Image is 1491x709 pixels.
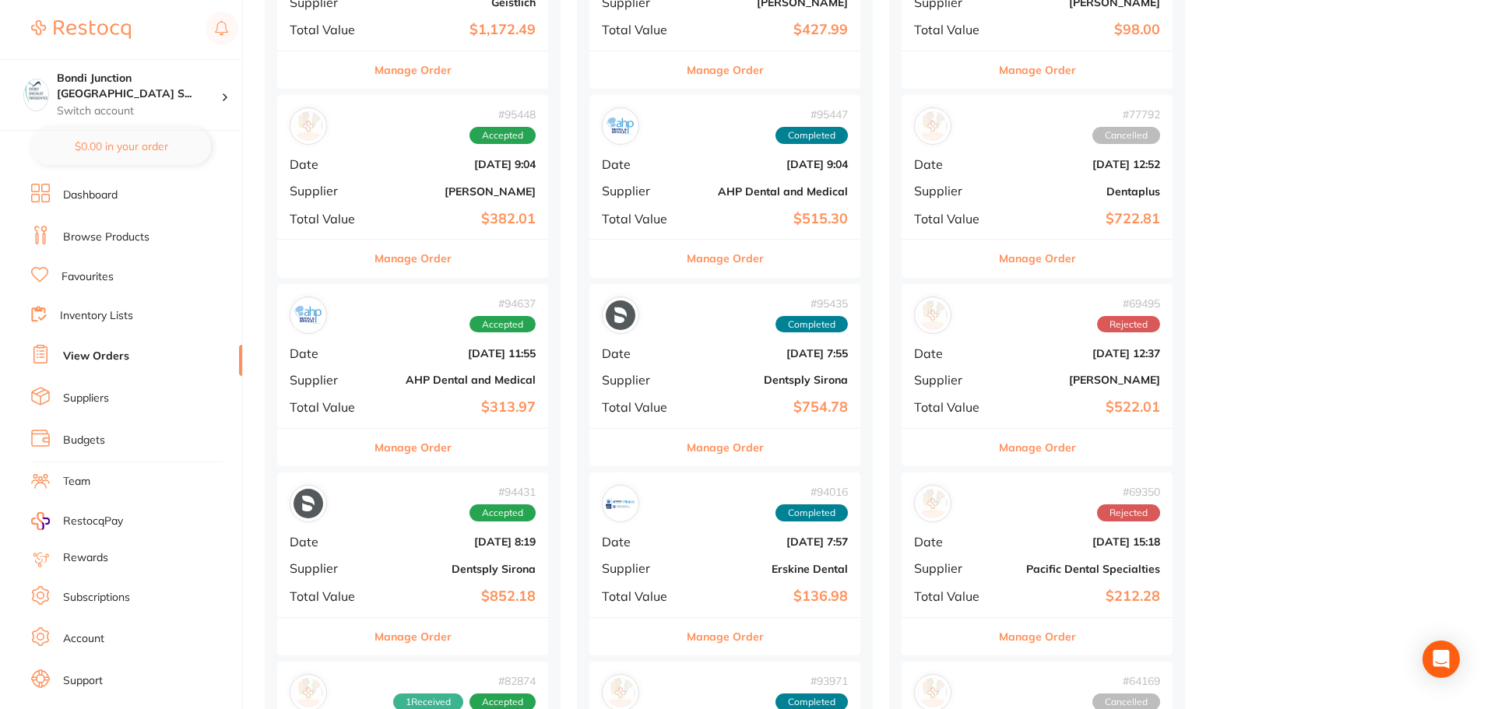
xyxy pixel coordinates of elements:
[1092,127,1160,144] span: Cancelled
[602,589,680,603] span: Total Value
[57,71,221,101] h4: Bondi Junction Sydney Specialist Periodontics
[1004,535,1160,548] b: [DATE] 15:18
[469,486,536,498] span: # 94431
[606,111,635,141] img: AHP Dental and Medical
[1422,641,1460,678] div: Open Intercom Messenger
[692,158,848,170] b: [DATE] 9:04
[290,400,367,414] span: Total Value
[277,284,548,467] div: AHP Dental and Medical#94637AcceptedDate[DATE] 11:55SupplierAHP Dental and MedicalTotal Value$313...
[63,673,103,689] a: Support
[606,489,635,518] img: Erskine Dental
[1097,486,1160,498] span: # 69350
[775,316,848,333] span: Completed
[1097,316,1160,333] span: Rejected
[63,230,149,245] a: Browse Products
[1097,504,1160,521] span: Rejected
[375,51,452,89] button: Manage Order
[775,504,848,521] span: Completed
[31,20,131,39] img: Restocq Logo
[380,185,536,198] b: [PERSON_NAME]
[606,300,635,330] img: Dentsply Sirona
[24,79,48,104] img: Bondi Junction Sydney Specialist Periodontics
[606,678,635,707] img: Medident
[290,346,367,360] span: Date
[602,346,680,360] span: Date
[380,399,536,416] b: $313.97
[692,22,848,38] b: $427.99
[380,535,536,548] b: [DATE] 8:19
[602,157,680,171] span: Date
[999,240,1076,277] button: Manage Order
[602,373,680,387] span: Supplier
[63,433,105,448] a: Budgets
[914,212,992,226] span: Total Value
[380,22,536,38] b: $1,172.49
[290,373,367,387] span: Supplier
[1004,22,1160,38] b: $98.00
[63,349,129,364] a: View Orders
[469,297,536,310] span: # 94637
[277,95,548,278] div: Adam Dental#95448AcceptedDate[DATE] 9:04Supplier[PERSON_NAME]Total Value$382.01Manage Order
[294,489,323,518] img: Dentsply Sirona
[914,535,992,549] span: Date
[999,51,1076,89] button: Manage Order
[914,157,992,171] span: Date
[290,535,367,549] span: Date
[692,588,848,605] b: $136.98
[999,618,1076,655] button: Manage Order
[602,400,680,414] span: Total Value
[1092,108,1160,121] span: # 77792
[290,589,367,603] span: Total Value
[290,561,367,575] span: Supplier
[692,563,848,575] b: Erskine Dental
[687,618,764,655] button: Manage Order
[380,588,536,605] b: $852.18
[775,675,848,687] span: # 93971
[375,240,452,277] button: Manage Order
[380,563,536,575] b: Dentsply Sirona
[692,211,848,227] b: $515.30
[380,374,536,386] b: AHP Dental and Medical
[290,212,367,226] span: Total Value
[1004,158,1160,170] b: [DATE] 12:52
[1097,297,1160,310] span: # 69495
[692,185,848,198] b: AHP Dental and Medical
[1004,374,1160,386] b: [PERSON_NAME]
[775,127,848,144] span: Completed
[999,429,1076,466] button: Manage Order
[914,346,992,360] span: Date
[918,489,948,518] img: Pacific Dental Specialties
[692,535,848,548] b: [DATE] 7:57
[290,157,367,171] span: Date
[1004,399,1160,416] b: $522.01
[469,127,536,144] span: Accepted
[1004,185,1160,198] b: Dentaplus
[63,631,104,647] a: Account
[692,374,848,386] b: Dentsply Sirona
[294,111,323,141] img: Adam Dental
[1004,563,1160,575] b: Pacific Dental Specialties
[31,512,123,530] a: RestocqPay
[31,12,131,47] a: Restocq Logo
[918,300,948,330] img: Henry Schein Halas
[775,297,848,310] span: # 95435
[375,429,452,466] button: Manage Order
[469,504,536,521] span: Accepted
[1092,675,1160,687] span: # 64169
[914,184,992,198] span: Supplier
[380,347,536,360] b: [DATE] 11:55
[914,373,992,387] span: Supplier
[294,678,323,707] img: Adam Dental
[687,240,764,277] button: Manage Order
[60,308,133,324] a: Inventory Lists
[687,429,764,466] button: Manage Order
[63,514,123,529] span: RestocqPay
[290,23,367,37] span: Total Value
[914,589,992,603] span: Total Value
[692,399,848,416] b: $754.78
[602,23,680,37] span: Total Value
[914,561,992,575] span: Supplier
[602,535,680,549] span: Date
[914,23,992,37] span: Total Value
[63,391,109,406] a: Suppliers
